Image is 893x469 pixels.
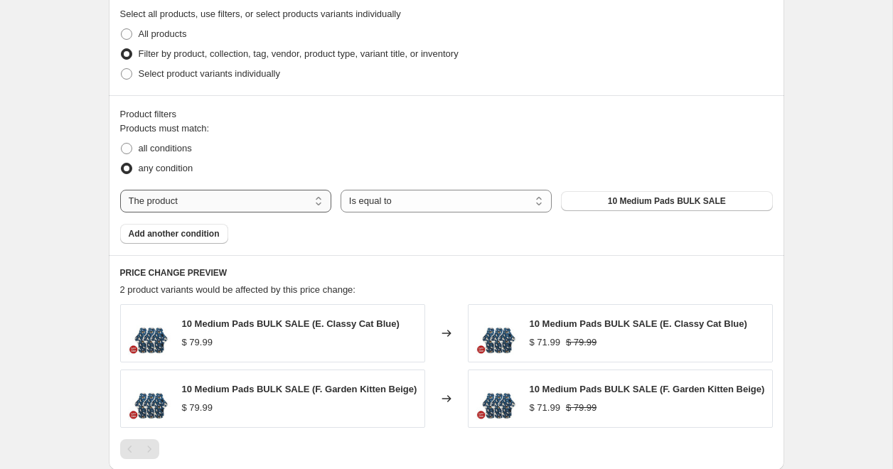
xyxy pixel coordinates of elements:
span: 10 Medium Pads BULK SALE (F. Garden Kitten Beige) [182,384,417,394]
button: 10 Medium Pads BULK SALE [561,191,772,211]
span: 10 Medium Pads BULK SALE [608,195,726,207]
span: All products [139,28,187,39]
img: organic-reusable-pads-3-medium-pads-the-brand-hannah-4_80x.jpg [476,312,518,355]
span: any condition [139,163,193,173]
img: organic-reusable-pads-3-medium-pads-the-brand-hannah-4_80x.jpg [128,312,171,355]
img: organic-reusable-pads-3-medium-pads-the-brand-hannah-4_80x.jpg [476,377,518,420]
span: Products must match: [120,123,210,134]
span: 10 Medium Pads BULK SALE (E. Classy Cat Blue) [530,318,747,329]
span: $ 79.99 [566,337,597,347]
span: $ 79.99 [182,337,213,347]
img: organic-reusable-pads-3-medium-pads-the-brand-hannah-4_80x.jpg [128,377,171,420]
span: 10 Medium Pads BULK SALE (E. Classy Cat Blue) [182,318,400,329]
span: 2 product variants would be affected by this price change: [120,284,355,295]
span: $ 71.99 [530,337,560,347]
span: $ 79.99 [566,402,597,413]
span: $ 71.99 [530,402,560,413]
div: Product filters [120,107,773,122]
span: 10 Medium Pads BULK SALE (F. Garden Kitten Beige) [530,384,765,394]
span: Add another condition [129,228,220,239]
span: all conditions [139,143,192,153]
nav: Pagination [120,439,159,459]
h6: PRICE CHANGE PREVIEW [120,267,773,279]
span: Select product variants individually [139,68,280,79]
span: Select all products, use filters, or select products variants individually [120,9,401,19]
button: Add another condition [120,224,228,244]
span: $ 79.99 [182,402,213,413]
span: Filter by product, collection, tag, vendor, product type, variant title, or inventory [139,48,459,59]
